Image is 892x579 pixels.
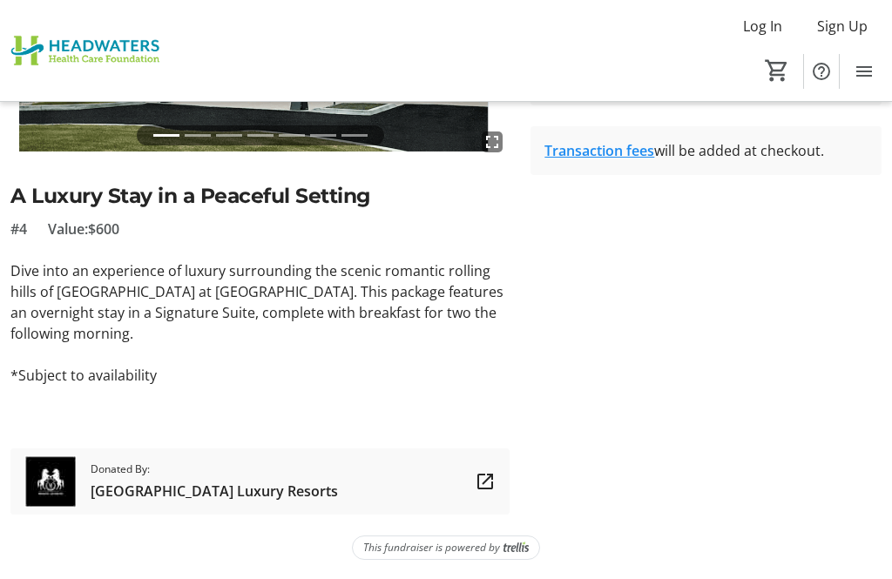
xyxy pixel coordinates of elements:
[91,481,338,502] span: [GEOGRAPHIC_DATA] Luxury Resorts
[10,260,510,344] p: Dive into an experience of luxury surrounding the scenic romantic rolling hills of [GEOGRAPHIC_DA...
[761,55,793,86] button: Cart
[10,7,166,94] img: Headwaters Health Care Foundation's Logo
[363,540,500,555] span: This fundraiser is powered by
[544,140,868,161] div: will be added at checkout.
[91,461,338,477] span: Donated By:
[803,12,882,40] button: Sign Up
[48,219,119,239] span: Value: $600
[804,54,839,89] button: Help
[729,12,796,40] button: Log In
[10,180,510,211] h2: A Luxury Stay in a Peaceful Setting
[24,455,77,508] img: Mount Alverno Luxury Resorts
[482,131,503,152] mat-icon: fullscreen
[743,16,782,37] span: Log In
[847,54,882,89] button: Menu
[10,448,510,515] a: Mount Alverno Luxury ResortsDonated By:[GEOGRAPHIC_DATA] Luxury Resorts
[503,542,529,554] img: Trellis Logo
[544,141,654,160] a: Transaction fees
[10,219,27,239] span: #4
[10,365,510,386] p: *Subject to availability
[817,16,868,37] span: Sign Up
